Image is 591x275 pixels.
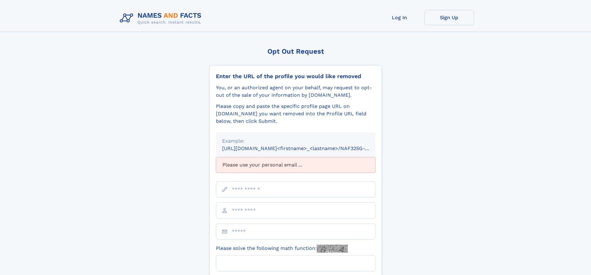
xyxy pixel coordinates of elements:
div: Please use your personal email ... [216,157,375,173]
div: Opt Out Request [209,47,382,55]
div: Enter the URL of the profile you would like removed [216,73,375,80]
small: [URL][DOMAIN_NAME]<firstname>_<lastname>/NAF325G-xxxxxxxx [222,145,387,151]
a: Sign Up [424,10,474,25]
div: Example: [222,137,369,145]
div: You, or an authorized agent on your behalf, may request to opt-out of the sale of your informatio... [216,84,375,99]
img: Logo Names and Facts [117,10,207,27]
div: Please copy and paste the specific profile page URL on [DOMAIN_NAME] you want removed into the Pr... [216,103,375,125]
a: Log In [375,10,424,25]
label: Please solve the following math function: [216,245,348,253]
